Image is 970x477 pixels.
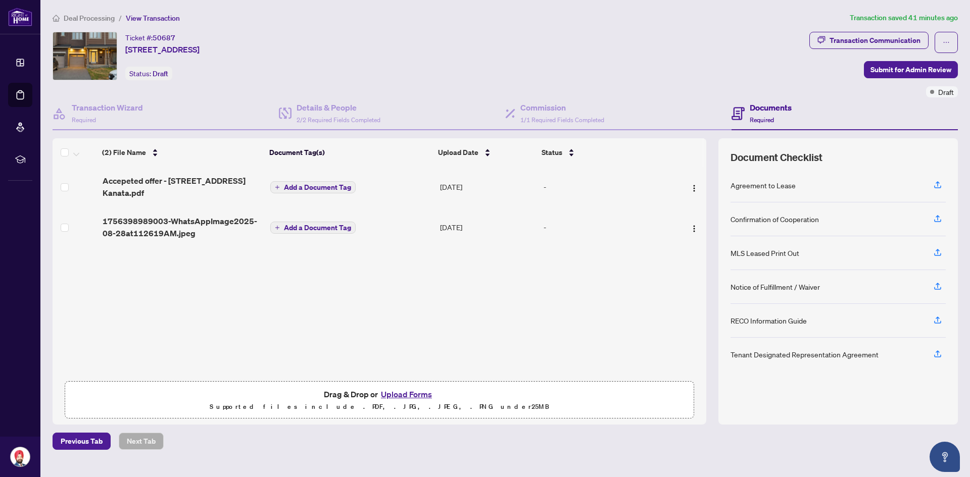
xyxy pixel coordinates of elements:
[297,101,380,114] h4: Details & People
[943,39,950,46] span: ellipsis
[830,32,920,48] div: Transaction Communication
[850,12,958,24] article: Transaction saved 41 minutes ago
[324,388,435,401] span: Drag & Drop or
[284,224,351,231] span: Add a Document Tag
[538,138,667,167] th: Status
[61,433,103,449] span: Previous Tab
[938,86,954,97] span: Draft
[438,147,478,158] span: Upload Date
[119,433,164,450] button: Next Tab
[119,12,122,24] li: /
[731,281,820,292] div: Notice of Fulfillment / Waiver
[520,101,604,114] h4: Commission
[436,207,540,247] td: [DATE]
[930,442,960,472] button: Open asap
[98,138,265,167] th: (2) File Name
[103,215,263,239] span: 1756398989003-WhatsAppImage2025-08-28at112619AM.jpeg
[64,14,115,23] span: Deal Processing
[686,219,702,235] button: Logo
[731,315,807,326] div: RECO Information Guide
[53,433,111,450] button: Previous Tab
[864,61,958,78] button: Submit for Admin Review
[102,147,146,158] span: (2) File Name
[125,67,172,80] div: Status:
[65,382,694,419] span: Drag & Drop orUpload FormsSupported files include .PDF, .JPG, .JPEG, .PNG under25MB
[750,101,792,114] h4: Documents
[275,225,280,230] span: plus
[297,116,380,124] span: 2/2 Required Fields Completed
[53,32,117,80] img: IMG-X12361562_1.jpg
[126,14,180,23] span: View Transaction
[544,181,665,192] div: -
[731,349,879,360] div: Tenant Designated Representation Agreement
[125,32,175,43] div: Ticket #:
[434,138,538,167] th: Upload Date
[544,222,665,233] div: -
[275,185,280,190] span: plus
[72,116,96,124] span: Required
[270,181,356,193] button: Add a Document Tag
[731,247,799,258] div: MLS Leased Print Out
[11,447,30,466] img: Profile Icon
[731,180,796,191] div: Agreement to Lease
[436,167,540,207] td: [DATE]
[731,150,822,165] span: Document Checklist
[71,401,688,413] p: Supported files include .PDF, .JPG, .JPEG, .PNG under 25 MB
[378,388,435,401] button: Upload Forms
[53,15,60,22] span: home
[284,184,351,191] span: Add a Document Tag
[153,33,175,42] span: 50687
[870,62,951,78] span: Submit for Admin Review
[542,147,562,158] span: Status
[72,101,143,114] h4: Transaction Wizard
[731,214,819,225] div: Confirmation of Cooperation
[8,8,32,26] img: logo
[153,69,168,78] span: Draft
[686,179,702,195] button: Logo
[690,184,698,192] img: Logo
[270,222,356,234] button: Add a Document Tag
[270,221,356,234] button: Add a Document Tag
[103,175,263,199] span: Accepeted offer - [STREET_ADDRESS] Kanata.pdf
[265,138,434,167] th: Document Tag(s)
[520,116,604,124] span: 1/1 Required Fields Completed
[125,43,200,56] span: [STREET_ADDRESS]
[690,225,698,233] img: Logo
[750,116,774,124] span: Required
[809,32,929,49] button: Transaction Communication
